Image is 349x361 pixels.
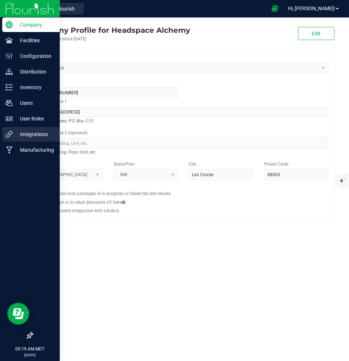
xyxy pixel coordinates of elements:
[38,130,87,136] label: Address Line 2 (optional)
[264,161,288,167] label: Postal Code
[38,116,93,125] i: Street address, P.O. Box, C/O
[267,1,283,16] span: Open Ecommerce Menu
[38,138,328,149] input: Suite, Building, Unit, etc.
[13,20,56,29] p: Company
[32,36,190,42] div: Account active since [DATE]
[5,146,13,154] inline-svg: Manufacturing
[13,36,56,45] p: Facilities
[13,99,56,107] p: Users
[38,87,178,98] input: (123) 456-7890
[5,52,13,60] inline-svg: Configuration
[5,115,13,122] inline-svg: User Roles
[38,107,328,118] input: Address
[264,169,329,180] input: Postal Code
[13,67,56,76] p: Distribution
[5,68,13,75] inline-svg: Distribution
[189,161,196,167] label: City
[3,346,56,352] p: 09:19 AM MDT
[13,146,56,154] p: Manufacturing
[32,25,190,36] div: Headspace Alchemy
[57,190,171,197] label: Auto-lock packages of in-progress or failed lab test results
[57,207,119,214] label: Enable integration with Lendica
[13,83,56,92] p: Inventory
[38,186,328,190] h2: Configs
[57,199,125,206] label: Opt in to retail discounts V2 beta
[298,27,334,40] button: Edit
[5,37,13,44] inline-svg: Facilities
[114,161,135,167] label: State/Prov
[5,21,13,28] inline-svg: Company
[312,31,321,36] span: Edit
[3,352,56,358] p: [DATE]
[13,52,56,60] p: Configuration
[7,303,29,325] iframe: Resource center
[13,114,56,123] p: User Roles
[5,131,13,138] inline-svg: Integrations
[5,84,13,91] inline-svg: Inventory
[13,130,56,139] p: Integrations
[5,99,13,107] inline-svg: Users
[189,169,253,180] input: City
[288,5,335,11] span: Hi, [PERSON_NAME]!
[38,148,96,156] i: Suite, Building, Floor, Unit, etc.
